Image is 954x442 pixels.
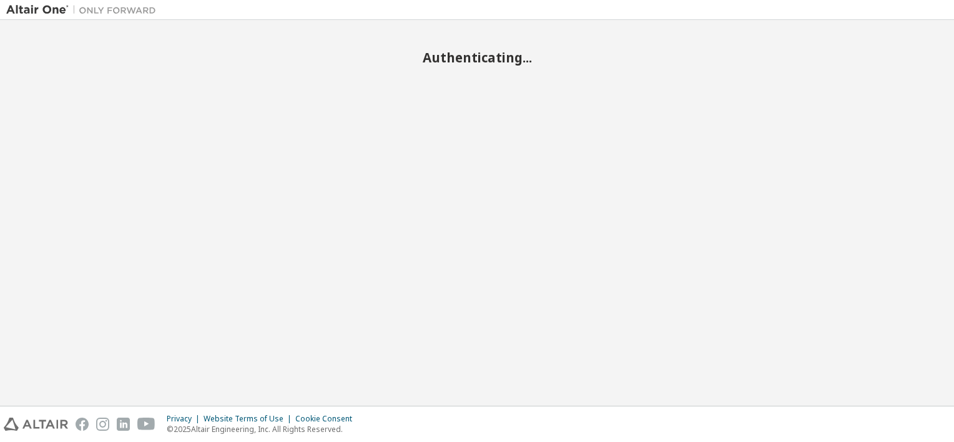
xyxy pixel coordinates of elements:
[204,414,295,424] div: Website Terms of Use
[96,418,109,431] img: instagram.svg
[117,418,130,431] img: linkedin.svg
[6,4,162,16] img: Altair One
[6,49,948,66] h2: Authenticating...
[137,418,155,431] img: youtube.svg
[76,418,89,431] img: facebook.svg
[167,424,360,435] p: © 2025 Altair Engineering, Inc. All Rights Reserved.
[167,414,204,424] div: Privacy
[295,414,360,424] div: Cookie Consent
[4,418,68,431] img: altair_logo.svg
